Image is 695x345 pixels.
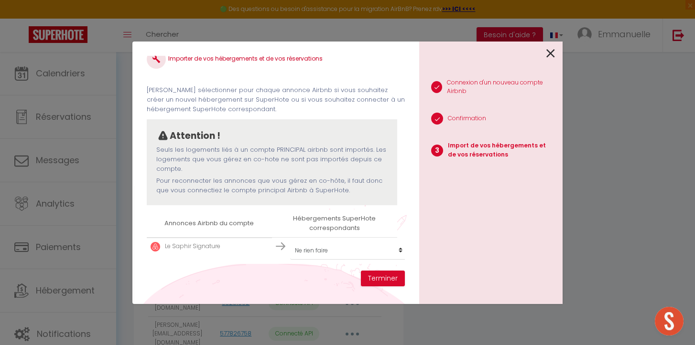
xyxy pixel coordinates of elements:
th: Hébergements SuperHote correspondants [272,210,397,237]
div: Ouvrir le chat [655,307,684,335]
p: Attention ! [170,129,220,143]
p: Seuls les logements liés à un compte PRINCIPAL airbnb sont importés. Les logements que vous gérez... [156,145,388,174]
th: Annonces Airbnb du compte [147,210,272,237]
p: Connexion d'un nouveau compte Airbnb [447,78,555,96]
button: Terminer [361,271,405,287]
span: 3 [431,145,443,157]
p: Pour reconnecter les annonces que vous gérez en co-hôte, il faut donc que vous connectiez le comp... [156,176,388,196]
p: Confirmation [448,114,486,123]
p: [PERSON_NAME] sélectionner pour chaque annonce Airbnb si vous souhaitez créer un nouvel hébergeme... [147,85,405,115]
p: Import de vos hébergements et de vos réservations [448,141,555,159]
p: Le Saphir Signature [165,242,220,251]
h4: Importer de vos hébergements et de vos réservations [147,50,405,69]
